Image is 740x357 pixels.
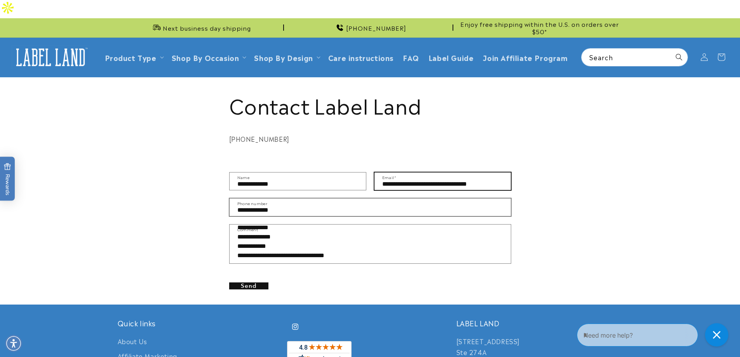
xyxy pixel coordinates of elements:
[577,320,732,349] iframe: Gorgias Floating Chat
[163,24,251,32] span: Next business day shipping
[9,42,92,72] a: Label Land
[100,48,167,66] summary: Product Type
[118,336,147,349] a: About Us
[456,20,623,35] span: Enjoy free shipping within the U.S. on orders over $50*
[167,48,250,66] summary: Shop By Occasion
[4,163,11,195] span: Rewards
[249,48,323,66] summary: Shop By Design
[229,282,268,289] button: Send
[5,335,22,352] div: Accessibility Menu
[229,91,511,118] h1: Contact Label Land
[118,319,284,327] h2: Quick links
[424,48,479,66] a: Label Guide
[403,53,419,62] span: FAQ
[483,53,568,62] span: Join Affiliate Program
[254,52,313,63] a: Shop By Design
[670,49,688,66] button: Search
[478,48,572,66] a: Join Affiliate Program
[456,18,623,37] div: Announcement
[428,53,474,62] span: Label Guide
[398,48,424,66] a: FAQ
[346,24,406,32] span: [PHONE_NUMBER]
[287,18,453,37] div: Announcement
[328,53,394,62] span: Care instructions
[456,319,623,327] h2: LABEL LAND
[118,18,284,37] div: Announcement
[12,45,89,69] img: Label Land
[105,52,157,63] a: Product Type
[229,133,511,145] div: [PHONE_NUMBER]
[324,48,398,66] a: Care instructions
[172,53,239,62] span: Shop By Occasion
